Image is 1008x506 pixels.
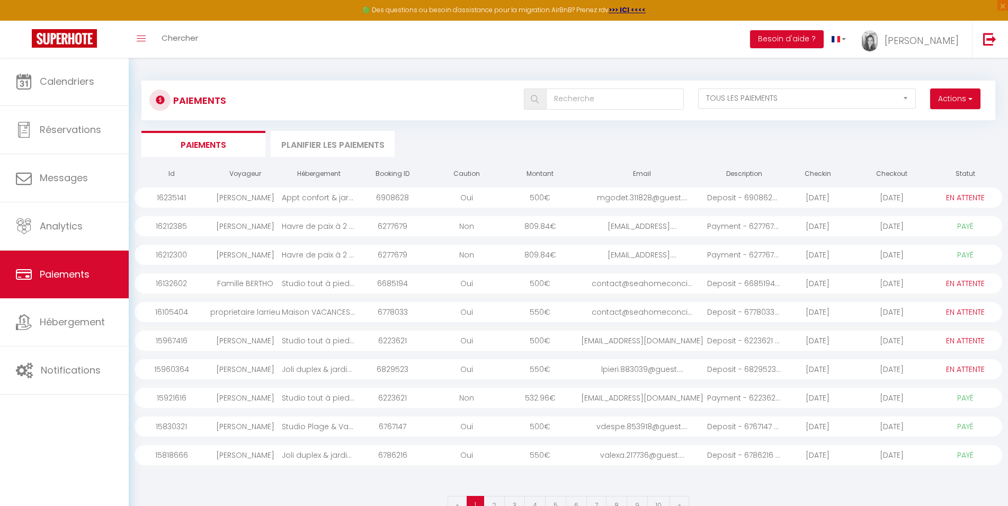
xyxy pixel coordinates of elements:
div: Havre de paix à 2 pas du Port - [GEOGRAPHIC_DATA] [282,216,355,236]
div: Deposit - 6829523 - ... [707,359,781,379]
div: vdespe.853918@guest.... [577,416,707,437]
div: 809.84 [503,245,577,265]
div: [DATE] [855,445,929,465]
div: [DATE] [781,273,854,294]
div: 16212300 [135,245,208,265]
span: € [544,192,550,203]
div: [PERSON_NAME] [208,445,282,465]
div: proprietaire larrieu [208,302,282,322]
div: [PERSON_NAME] [208,188,282,208]
div: [DATE] [781,445,854,465]
span: € [550,250,556,260]
div: 6786216 [356,445,430,465]
img: Super Booking [32,29,97,48]
th: Email [577,165,707,183]
span: Chercher [162,32,198,43]
div: 6829523 [356,359,430,379]
div: Oui [430,331,503,351]
div: [DATE] [855,188,929,208]
div: contact@seahomeconci... [577,302,707,322]
div: 16212385 [135,216,208,236]
div: Maison VACANCES résidence Piscine LA BAULE [282,302,355,322]
div: [PERSON_NAME] [208,416,282,437]
div: 6277679 [356,216,430,236]
img: ... [862,30,878,51]
span: € [544,450,550,460]
div: 550 [503,359,577,379]
div: mgodet.311828@guest.... [577,188,707,208]
div: contact@seahomeconci... [577,273,707,294]
div: [DATE] [855,245,929,265]
div: Payment - 6277679 - ... [707,245,781,265]
div: Deposit - 6778033 - ... [707,302,781,322]
div: Deposit - 6685194 - ... [707,273,781,294]
span: € [544,421,550,432]
div: [DATE] [855,416,929,437]
div: Deposit - 6223621 - ... [707,331,781,351]
th: Booking ID [356,165,430,183]
input: Recherche [546,88,684,110]
div: lpieri.883039@guest.... [577,359,707,379]
div: Havre de paix à 2 pas du Port - [GEOGRAPHIC_DATA] [282,245,355,265]
div: 15921616 [135,388,208,408]
span: [PERSON_NAME] [885,34,959,47]
span: Messages [40,171,88,184]
div: 500 [503,331,577,351]
div: [DATE] [855,388,929,408]
th: Description [707,165,781,183]
div: Deposit - 6767147 - ... [707,416,781,437]
div: 809.84 [503,216,577,236]
span: Hébergement [40,315,105,329]
span: Paiements [40,268,90,281]
div: [DATE] [781,245,854,265]
div: 6908628 [356,188,430,208]
div: Appt confort & jardin à quelques pas de la plage! [282,188,355,208]
div: Non [430,216,503,236]
span: € [550,221,556,232]
th: Checkin [781,165,854,183]
th: Voyageur [208,165,282,183]
th: Id [135,165,208,183]
div: [EMAIL_ADDRESS].... [577,216,707,236]
div: Oui [430,302,503,322]
a: ... [PERSON_NAME] [854,21,972,58]
a: >>> ICI <<<< [609,5,646,14]
div: [DATE] [855,273,929,294]
div: 15830321 [135,416,208,437]
div: [EMAIL_ADDRESS].... [577,245,707,265]
div: 16105404 [135,302,208,322]
div: 15967416 [135,331,208,351]
div: 6223621 [356,388,430,408]
span: € [549,393,556,403]
div: 15960364 [135,359,208,379]
div: Studio tout à pied La Baule Les Pins 150m plage [282,331,355,351]
div: Famille BERTHO [208,273,282,294]
div: [PERSON_NAME] [208,331,282,351]
button: Besoin d'aide ? [750,30,824,48]
div: 16132602 [135,273,208,294]
div: [PERSON_NAME] [208,359,282,379]
div: Non [430,245,503,265]
div: [PERSON_NAME] [208,245,282,265]
div: [EMAIL_ADDRESS][DOMAIN_NAME] [577,331,707,351]
div: Joli duplex & jardin hyper centre marché [GEOGRAPHIC_DATA] [282,445,355,465]
th: Checkout [855,165,929,183]
div: [DATE] [781,302,854,322]
div: [DATE] [781,216,854,236]
div: Joli duplex & jardin hyper centre marché [GEOGRAPHIC_DATA] [282,359,355,379]
div: 15818666 [135,445,208,465]
span: Réservations [40,123,101,136]
img: logout [983,32,996,46]
div: Studio tout à pied La Baule Les Pins 150m plage [282,388,355,408]
div: Oui [430,416,503,437]
span: Notifications [41,363,101,377]
div: Non [430,388,503,408]
div: [DATE] [855,359,929,379]
div: 500 [503,416,577,437]
div: [DATE] [781,331,854,351]
span: € [544,364,550,375]
div: [DATE] [855,331,929,351]
div: [DATE] [855,216,929,236]
div: Deposit - 6786216 - ... [707,445,781,465]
